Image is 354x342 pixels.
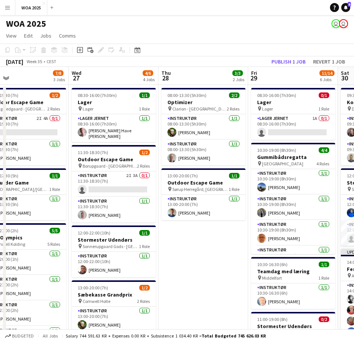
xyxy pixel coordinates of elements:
[59,32,76,39] span: Comms
[41,333,59,339] span: All jobs
[37,31,54,41] a: Jobs
[6,32,17,39] span: View
[310,57,348,67] button: Revert 1 job
[66,333,266,339] div: Salary 744 591.63 KR + Expenses 0.00 KR + Subsistence 1 034.40 KR =
[6,58,23,65] div: [DATE]
[25,59,44,64] span: Week 35
[3,31,20,41] a: View
[40,32,51,39] span: Jobs
[341,3,350,12] a: 6
[339,19,348,28] app-user-avatar: Drift Drift
[24,32,33,39] span: Edit
[202,333,266,339] span: Total Budgeted 745 626.03 KR
[331,19,340,28] app-user-avatar: René Sandager
[56,31,79,41] a: Comms
[21,31,36,41] a: Edit
[47,59,56,64] div: CEST
[6,18,46,29] h1: WOA 2025
[4,332,35,340] button: Budgeted
[268,57,309,67] button: Publish 1 job
[348,2,351,7] span: 6
[15,0,47,15] button: WOA 2025
[12,333,34,339] span: Budgeted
